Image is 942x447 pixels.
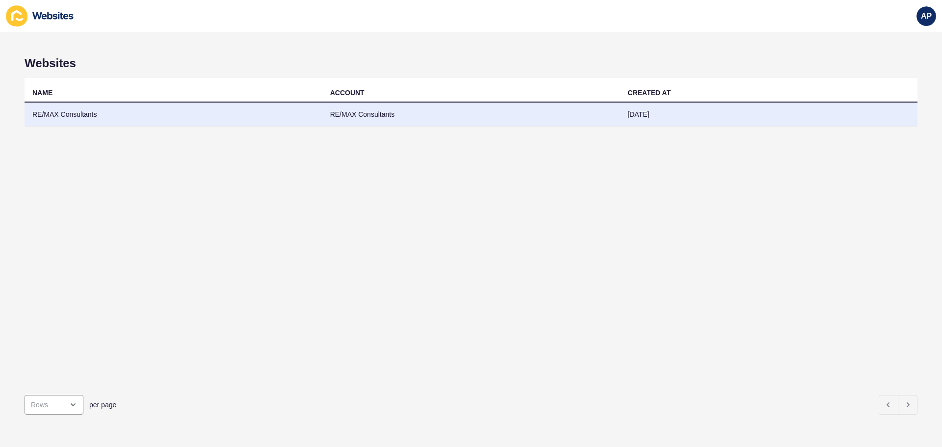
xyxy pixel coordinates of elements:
[89,400,116,410] span: per page
[620,103,917,127] td: [DATE]
[25,103,322,127] td: RE/MAX Consultants
[921,11,932,21] span: AP
[25,56,917,70] h1: Websites
[330,88,365,98] div: ACCOUNT
[628,88,671,98] div: CREATED AT
[25,395,83,415] div: open menu
[322,103,620,127] td: RE/MAX Consultants
[32,88,52,98] div: NAME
